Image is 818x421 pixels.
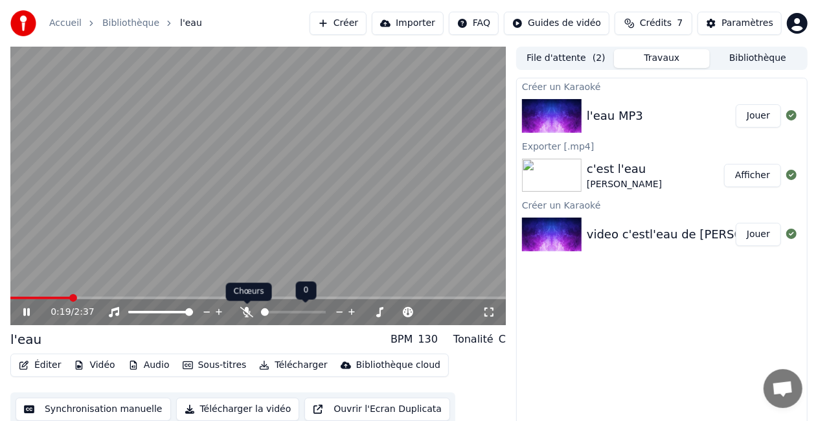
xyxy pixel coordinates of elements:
[372,12,444,35] button: Importer
[721,17,773,30] div: Paramètres
[176,398,300,421] button: Télécharger la vidéo
[453,332,494,347] div: Tonalité
[49,17,82,30] a: Accueil
[518,49,614,68] button: File d'attente
[764,369,802,408] a: Ouvrir le chat
[102,17,159,30] a: Bibliothèque
[310,12,367,35] button: Créer
[51,306,82,319] div: /
[391,332,413,347] div: BPM
[587,178,662,191] div: [PERSON_NAME]
[296,282,317,300] div: 0
[356,359,440,372] div: Bibliothèque cloud
[69,356,120,374] button: Vidéo
[736,223,781,246] button: Jouer
[449,12,499,35] button: FAQ
[587,160,662,178] div: c'est l'eau
[517,78,807,94] div: Créer un Karaoké
[499,332,506,347] div: C
[504,12,609,35] button: Guides de vidéo
[418,332,438,347] div: 130
[49,17,202,30] nav: breadcrumb
[614,49,710,68] button: Travaux
[640,17,672,30] span: Crédits
[10,10,36,36] img: youka
[677,17,683,30] span: 7
[254,356,332,374] button: Télécharger
[736,104,781,128] button: Jouer
[724,164,781,187] button: Afficher
[123,356,175,374] button: Audio
[587,225,797,244] div: video c'estl'eau de [PERSON_NAME]
[517,138,807,154] div: Exporter [.mp4]
[587,107,643,125] div: l'eau MP3
[74,306,94,319] span: 2:37
[593,52,606,65] span: ( 2 )
[10,330,41,348] div: l'eau
[51,306,71,319] span: 0:19
[177,356,252,374] button: Sous-titres
[180,17,202,30] span: l'eau
[226,283,272,301] div: Chœurs
[698,12,782,35] button: Paramètres
[14,356,66,374] button: Éditer
[517,197,807,212] div: Créer un Karaoké
[16,398,171,421] button: Synchronisation manuelle
[615,12,692,35] button: Crédits7
[304,398,450,421] button: Ouvrir l'Ecran Duplicata
[710,49,806,68] button: Bibliothèque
